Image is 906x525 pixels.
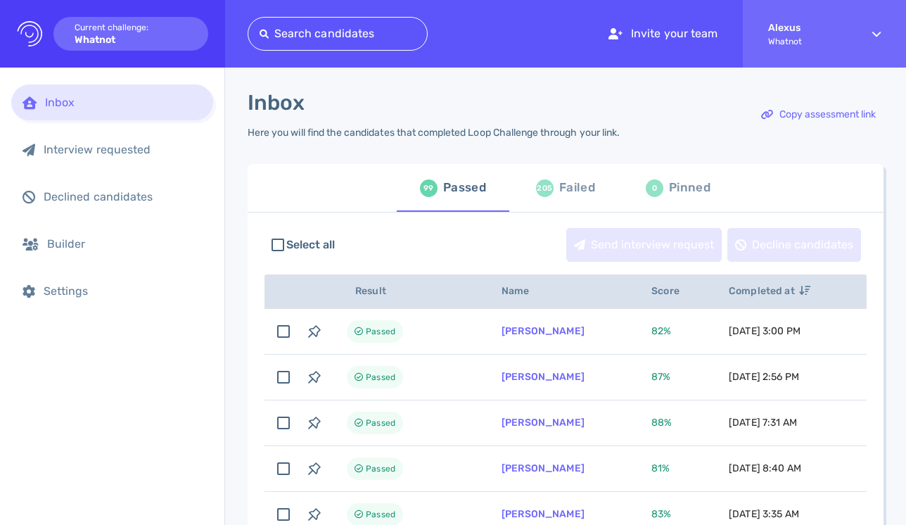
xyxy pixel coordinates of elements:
th: Result [330,274,485,309]
span: Whatnot [768,37,847,46]
div: Interview requested [44,143,202,156]
span: [DATE] 8:40 AM [729,462,801,474]
h1: Inbox [248,90,305,115]
span: Passed [366,369,395,386]
button: Decline candidates [727,228,861,262]
span: Score [651,285,695,297]
span: 88 % [651,417,672,429]
span: Name [502,285,545,297]
div: Pinned [669,177,710,198]
span: Passed [366,415,395,431]
div: Copy assessment link [754,99,883,131]
div: Settings [44,284,202,298]
div: Builder [47,237,202,251]
span: Passed [366,506,395,523]
a: [PERSON_NAME] [502,508,585,520]
span: Select all [286,236,336,253]
div: Send interview request [567,229,721,261]
div: 99 [420,179,438,197]
span: 87 % [651,371,670,383]
a: [PERSON_NAME] [502,325,585,337]
span: [DATE] 2:56 PM [729,371,799,383]
div: Failed [559,177,595,198]
button: Send interview request [566,228,722,262]
a: [PERSON_NAME] [502,462,585,474]
div: Here you will find the candidates that completed Loop Challenge through your link. [248,127,620,139]
div: Declined candidates [44,190,202,203]
span: [DATE] 3:35 AM [729,508,799,520]
span: 83 % [651,508,671,520]
span: 82 % [651,325,671,337]
span: Passed [366,460,395,477]
div: Decline candidates [728,229,860,261]
div: 0 [646,179,663,197]
strong: Alexus [768,22,847,34]
span: [DATE] 7:31 AM [729,417,797,429]
div: Inbox [45,96,202,109]
a: [PERSON_NAME] [502,371,585,383]
span: Passed [366,323,395,340]
div: Passed [443,177,486,198]
div: 205 [536,179,554,197]
button: Copy assessment link [753,98,883,132]
span: [DATE] 3:00 PM [729,325,800,337]
a: [PERSON_NAME] [502,417,585,429]
span: 81 % [651,462,670,474]
span: Completed at [729,285,810,297]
